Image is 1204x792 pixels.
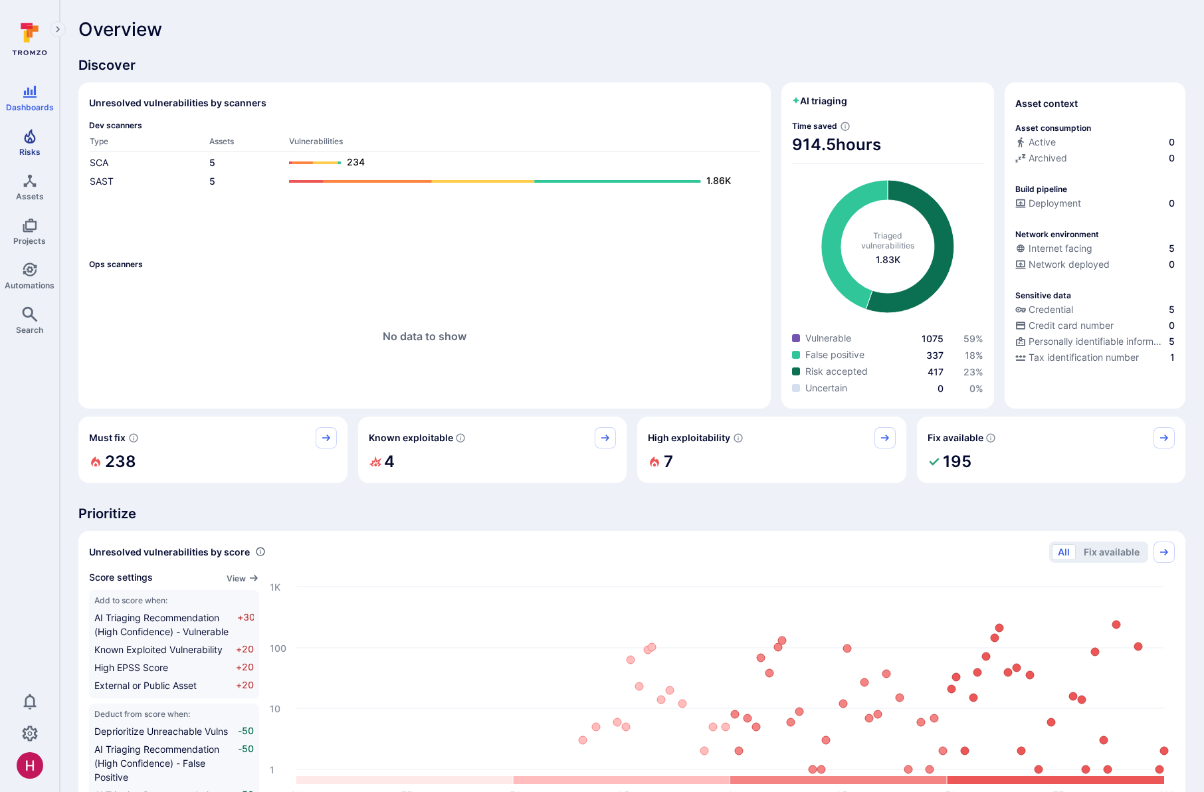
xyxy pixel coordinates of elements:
[17,752,43,779] img: ACg8ocKzQzwPSwOZT_k9C736TfcBpCStqIZdMR9gXOhJgTaH9y_tsw=s96-c
[805,381,847,395] span: Uncertain
[861,231,914,250] span: Triaged vulnerabilities
[19,147,41,157] span: Risks
[1015,97,1078,110] span: Asset context
[1029,351,1139,364] span: Tax identification number
[94,743,219,783] span: AI Triaging Recommendation (High Confidence) - False Positive
[105,448,136,475] h2: 238
[963,333,983,344] span: 59 %
[963,366,983,377] a: 23%
[1029,258,1110,271] span: Network deployed
[89,136,209,152] th: Type
[78,19,162,40] span: Overview
[89,431,126,445] span: Must fix
[943,448,971,475] h2: 195
[369,431,453,445] span: Known exploitable
[94,726,228,737] span: Deprioritize Unreachable Vulns
[53,24,62,35] i: Expand navigation menu
[94,595,254,605] span: Add to score when:
[926,349,944,361] a: 337
[50,21,66,37] button: Expand navigation menu
[985,433,996,443] svg: Vulnerabilities with fix available
[1015,319,1175,335] div: Evidence indicative of processing credit card numbers
[805,348,864,361] span: False positive
[89,571,153,585] span: Score settings
[969,383,983,394] a: 0%
[1015,335,1175,348] a: Personally identifiable information (PII)5
[938,383,944,394] a: 0
[805,332,851,345] span: Vulnerable
[17,752,43,779] div: Harshil Parikh
[1015,242,1092,255] div: Internet facing
[94,709,254,719] span: Deduct from score when:
[922,333,944,344] a: 1075
[236,660,254,674] span: +20
[1015,136,1175,149] a: Active0
[89,96,266,110] h2: Unresolved vulnerabilities by scanners
[237,724,254,738] span: -50
[706,175,731,186] text: 1.86K
[969,383,983,394] span: 0 %
[94,644,223,655] span: Known Exploited Vulnerability
[5,280,54,290] span: Automations
[1015,351,1175,367] div: Evidence indicative of processing tax identification numbers
[94,662,168,673] span: High EPSS Score
[209,175,215,187] a: 5
[227,571,259,585] a: View
[1015,258,1175,274] div: Evidence that the asset is packaged and deployed somewhere
[1169,258,1175,271] span: 0
[1015,242,1175,258] div: Evidence that an asset is internet facing
[209,157,215,168] a: 5
[358,417,627,483] div: Known exploitable
[963,366,983,377] span: 23 %
[840,121,851,132] svg: Estimated based on an average time of 30 mins needed to triage each vulnerability
[1169,303,1175,316] span: 5
[792,94,847,108] h2: AI triaging
[1029,319,1114,332] span: Credit card number
[1015,303,1175,319] div: Evidence indicative of handling user or service credentials
[1015,229,1099,239] p: Network environment
[227,573,259,583] button: View
[89,120,760,130] span: Dev scanners
[16,191,44,201] span: Assets
[1169,136,1175,149] span: 0
[928,366,944,377] a: 417
[1015,136,1175,151] div: Commits seen in the last 180 days
[1015,151,1175,167] div: Code repository is archived
[270,702,280,714] text: 10
[1015,303,1073,316] div: Credential
[917,417,1186,483] div: Fix available
[1015,151,1067,165] div: Archived
[1015,197,1081,210] div: Deployment
[1052,544,1076,560] button: All
[1015,335,1175,351] div: Evidence indicative of processing personally identifiable information
[270,763,274,775] text: 1
[255,545,266,559] div: Number of vulnerabilities in status 'Open' 'Triaged' and 'In process' grouped by score
[383,330,466,343] span: No data to show
[1015,184,1067,194] p: Build pipeline
[16,325,43,335] span: Search
[1170,351,1175,364] span: 1
[384,448,395,475] h2: 4
[963,333,983,344] a: 59%
[270,581,280,592] text: 1K
[1015,303,1175,316] a: Credential5
[1169,242,1175,255] span: 5
[1169,319,1175,332] span: 0
[1015,197,1175,210] a: Deployment0
[289,155,747,171] a: 234
[637,417,906,483] div: High exploitability
[94,680,197,691] span: External or Public Asset
[78,504,1185,523] span: Prioritize
[1029,242,1092,255] span: Internet facing
[1015,258,1175,271] a: Network deployed0
[1015,290,1071,300] p: Sensitive data
[237,611,254,639] span: +30
[90,175,114,187] a: SAST
[237,742,254,784] span: -50
[89,259,760,269] span: Ops scanners
[1015,258,1110,271] div: Network deployed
